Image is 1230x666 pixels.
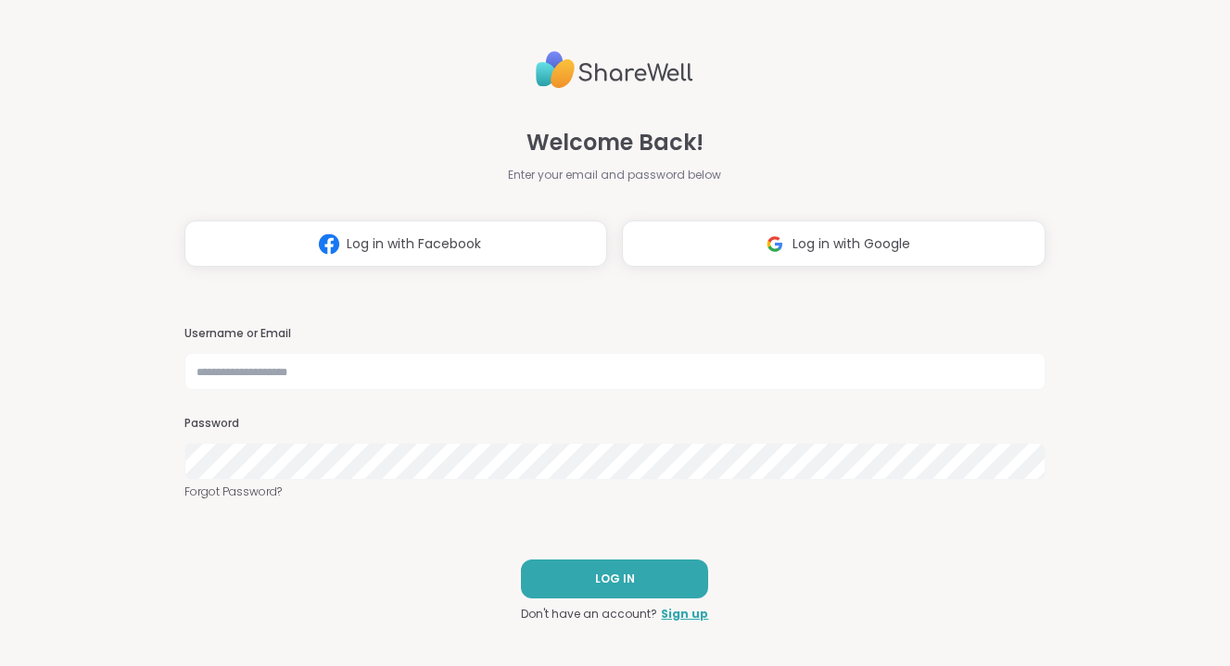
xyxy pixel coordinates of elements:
[661,606,708,622] a: Sign up
[793,234,910,254] span: Log in with Google
[184,220,607,267] button: Log in with Facebook
[521,606,657,622] span: Don't have an account?
[184,484,1046,500] a: Forgot Password?
[311,227,347,261] img: ShareWell Logomark
[622,220,1045,267] button: Log in with Google
[536,44,693,96] img: ShareWell Logo
[347,234,481,254] span: Log in with Facebook
[526,126,704,159] span: Welcome Back!
[184,416,1046,432] h3: Password
[595,571,635,587] span: LOG IN
[184,326,1046,342] h3: Username or Email
[757,227,793,261] img: ShareWell Logomark
[521,559,708,598] button: LOG IN
[508,167,721,183] span: Enter your email and password below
